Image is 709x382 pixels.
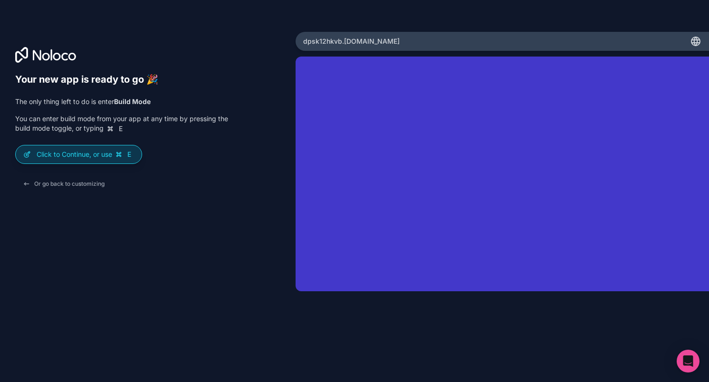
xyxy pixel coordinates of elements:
h6: Your new app is ready to go 🎉 [15,74,228,86]
p: The only thing left to do is enter [15,97,228,106]
span: E [125,151,133,158]
span: E [117,125,125,133]
button: Or go back to customizing [15,175,112,192]
p: You can enter build mode from your app at any time by pressing the build mode toggle, or typing [15,114,228,134]
strong: Build Mode [114,97,151,105]
div: Open Intercom Messenger [677,350,699,372]
p: Click to Continue, or use [37,150,134,159]
span: dpsk12hkvb .[DOMAIN_NAME] [303,37,400,46]
iframe: App Preview [296,57,709,291]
